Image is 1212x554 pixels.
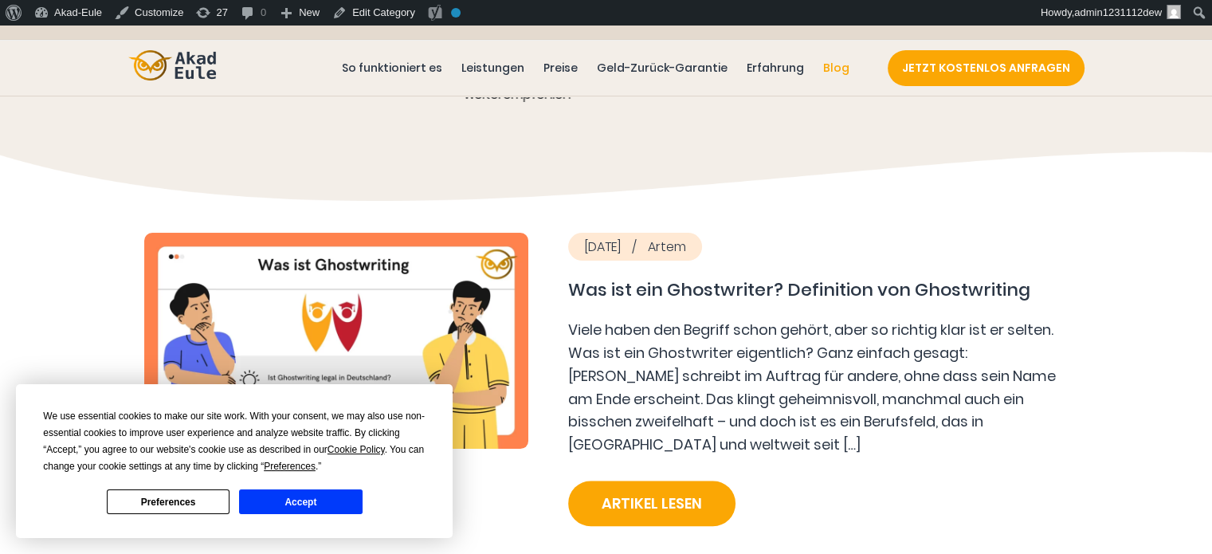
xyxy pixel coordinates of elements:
a: Geld-Zurück-Garantie [594,59,731,77]
a: JETZT KOSTENLOS ANFRAGEN [888,50,1085,86]
div: No index [451,8,461,18]
p: danke sehr für die gute und professionelle Hilfe ich würde den Service jederzeit weiterempfehlen [464,23,748,104]
img: Was ist ein Ghostwriter [144,233,528,449]
button: Accept [239,489,362,514]
a: Erfahrung [743,59,807,77]
span: admin1231112dew [1074,6,1162,18]
a: So funktioniert es [339,59,445,77]
div: Cookie Consent Prompt [16,384,453,538]
img: logo [128,50,216,81]
button: Preferences [107,489,229,514]
span: Preferences [264,461,316,472]
a: Was ist ein Ghostwriter? Definition von Ghostwriting [568,277,1069,303]
a: Blog [820,59,853,77]
time: [DATE] [584,238,648,256]
p: Viele haben den Begriff schon gehört, aber so richtig klar ist er selten. Was ist ein Ghostwriter... [568,319,1069,457]
div: We use essential cookies to make our site work. With your consent, we may also use non-essential ... [43,408,426,475]
a: Artikel lesen [568,481,735,526]
a: Leistungen [458,59,528,77]
a: Preise [540,59,581,77]
address: Artem [568,233,702,261]
span: Cookie Policy [328,444,385,455]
